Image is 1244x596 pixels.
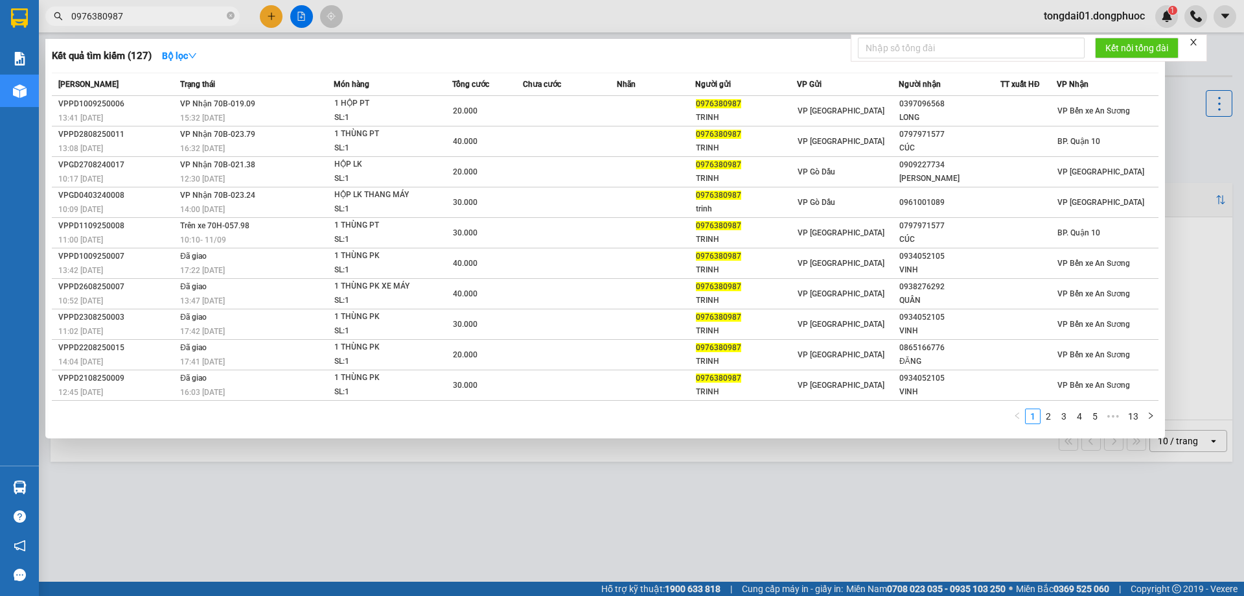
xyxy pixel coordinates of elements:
span: 0976380987 [696,343,741,352]
span: 0976380987 [696,99,741,108]
span: VP Nhận 70B-021.38 [180,160,255,169]
span: 20.000 [453,167,478,176]
span: 20.000 [453,350,478,359]
a: 4 [1072,409,1087,423]
li: Next 5 Pages [1103,409,1123,424]
span: close-circle [227,12,235,19]
span: 11:02 [DATE] [58,327,103,336]
div: CÚC [899,233,1000,246]
span: TT xuất HĐ [1000,80,1040,89]
li: Next Page [1143,409,1158,424]
span: 14:04 [DATE] [58,357,103,366]
span: 10:17 [DATE] [58,174,103,184]
span: VP [GEOGRAPHIC_DATA] [798,289,884,298]
div: TRINH [696,111,796,125]
div: 0961001089 [899,196,1000,209]
img: warehouse-icon [13,84,27,98]
span: close [1189,38,1198,47]
a: 13 [1124,409,1142,423]
h3: Kết quả tìm kiếm ( 127 ) [52,49,152,63]
span: search [54,12,63,21]
li: 3 [1056,409,1072,424]
span: 17:42 [DATE] [180,327,225,336]
span: 10:52 [DATE] [58,296,103,305]
div: SL: 1 [334,233,432,247]
span: 20.000 [453,106,478,115]
span: 14:00 [DATE] [180,205,225,214]
span: notification [14,540,26,552]
div: VPPD2808250011 [58,128,176,141]
div: SL: 1 [334,141,432,156]
button: Bộ lọcdown [152,45,207,66]
div: TRINH [696,263,796,277]
div: SL: 1 [334,385,432,399]
span: VP [GEOGRAPHIC_DATA] [1057,167,1144,176]
div: 0909227734 [899,158,1000,172]
div: SL: 1 [334,294,432,308]
span: left [1013,412,1021,420]
span: 30.000 [453,198,478,207]
span: 10:09 [DATE] [58,205,103,214]
span: [PERSON_NAME] [58,80,119,89]
span: 40.000 [453,289,478,298]
div: CÚC [899,141,1000,155]
span: VP Gửi [797,80,822,89]
div: 1 THÙNG PT [334,219,432,233]
button: right [1143,409,1158,424]
div: VPPD2108250009 [58,372,176,385]
span: down [188,51,197,60]
span: 11:00 [DATE] [58,235,103,244]
div: ĐĂNG [899,355,1000,368]
span: Đã giao [180,343,207,352]
span: VP Nhận 70B-023.24 [180,191,255,200]
span: question-circle [14,510,26,523]
div: TRINH [696,172,796,185]
div: 0797971577 [899,219,1000,233]
span: 0976380987 [696,313,741,322]
span: VP Nhận 70B-023.79 [180,130,255,139]
div: TRINH [696,324,796,338]
div: 0865166776 [899,341,1000,355]
div: TRINH [696,233,796,246]
span: 10:10 - 11/09 [180,235,226,244]
strong: Bộ lọc [162,51,197,61]
div: trinh [696,202,796,216]
img: solution-icon [13,52,27,66]
span: VP Gò Dầu [798,167,835,176]
span: VP Bến xe An Sương [1057,259,1130,268]
span: Trên xe 70H-057.98 [180,221,249,230]
div: VINH [899,324,1000,338]
span: 0976380987 [696,130,741,139]
div: SL: 1 [334,172,432,186]
div: VPGD2708240017 [58,158,176,172]
span: 30.000 [453,228,478,237]
span: BP. Quận 10 [1057,228,1100,237]
span: VP [GEOGRAPHIC_DATA] [798,228,884,237]
div: LONG [899,111,1000,125]
li: 1 [1025,409,1041,424]
span: 13:42 [DATE] [58,266,103,275]
div: TRINH [696,141,796,155]
span: 30.000 [453,381,478,390]
span: ••• [1103,409,1123,424]
span: 13:08 [DATE] [58,144,103,153]
div: SL: 1 [334,202,432,217]
span: 13:41 [DATE] [58,113,103,123]
span: VP [GEOGRAPHIC_DATA] [1057,198,1144,207]
div: HỘP LK THANG MÁY [334,188,432,202]
div: 1 THÙNG PK [334,310,432,324]
div: 0797971577 [899,128,1000,141]
div: QUÂN [899,294,1000,307]
span: 16:03 [DATE] [180,388,225,397]
li: 13 [1123,409,1143,424]
div: TRINH [696,355,796,368]
div: 0934052105 [899,311,1000,324]
span: Đã giao [180,282,207,291]
span: 0976380987 [696,282,741,291]
span: Kết nối tổng đài [1105,41,1168,55]
a: 1 [1026,409,1040,423]
button: left [1009,409,1025,424]
span: 30.000 [453,320,478,329]
div: 1 THÙNG PT [334,127,432,141]
li: 5 [1087,409,1103,424]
